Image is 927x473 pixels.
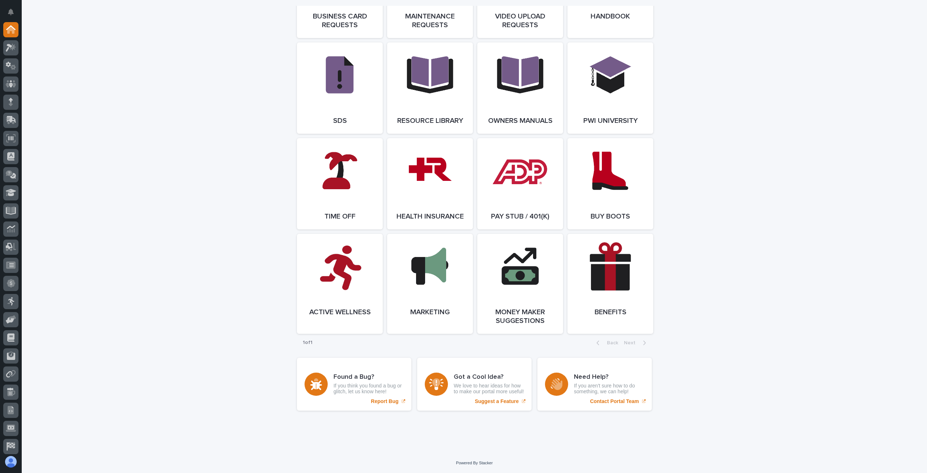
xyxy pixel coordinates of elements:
span: Next [624,340,640,345]
p: If you aren't sure how to do something, we can help! [574,383,644,395]
p: If you think you found a bug or glitch, let us know here! [334,383,404,395]
div: Notifications [9,9,18,20]
a: Report Bug [297,358,411,411]
a: PWI University [567,42,653,134]
h3: Got a Cool Idea? [454,373,524,381]
a: Buy Boots [567,138,653,229]
a: Health Insurance [387,138,473,229]
a: Suggest a Feature [417,358,532,411]
p: Contact Portal Team [590,398,639,404]
a: Active Wellness [297,234,383,334]
a: Contact Portal Team [537,358,652,411]
button: Next [621,340,652,346]
a: Marketing [387,234,473,334]
a: Pay Stub / 401(k) [477,138,563,229]
a: Time Off [297,138,383,229]
h3: Found a Bug? [334,373,404,381]
a: Benefits [567,234,653,334]
a: SDS [297,42,383,134]
button: Notifications [3,4,18,20]
a: Resource Library [387,42,473,134]
button: Back [591,340,621,346]
button: users-avatar [3,454,18,469]
h3: Need Help? [574,373,644,381]
a: Powered By Stacker [456,461,492,465]
a: Owners Manuals [477,42,563,134]
span: Back [603,340,618,345]
a: Money Maker Suggestions [477,234,563,334]
p: 1 of 1 [297,334,318,352]
p: Suggest a Feature [475,398,519,404]
p: Report Bug [371,398,398,404]
p: We love to hear ideas for how to make our portal more useful! [454,383,524,395]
